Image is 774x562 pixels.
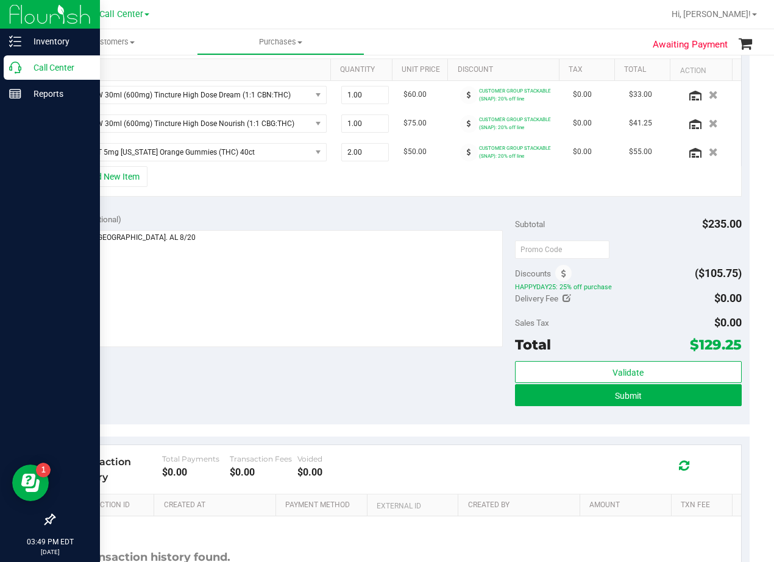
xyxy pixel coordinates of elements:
[690,336,742,353] span: $129.25
[197,37,364,47] span: Purchases
[615,391,642,401] span: Submit
[230,454,297,463] div: Transaction Fees
[72,501,149,510] a: Transaction ID
[681,501,727,510] a: Txn Fee
[702,217,742,230] span: $235.00
[71,86,311,104] span: TX SW 30ml (600mg) Tincture High Dose Dream (1:1 CBN:THC)
[71,115,311,132] span: TX SW 30ml (600mg) Tincture High Dose Nourish (1:1 CBG:THC)
[70,114,327,133] span: NO DATA FOUND
[573,146,592,158] span: $0.00
[164,501,271,510] a: Created At
[479,145,551,159] span: CUSTOMER GROUP STACKABLE (SNAP): 20% off line
[36,463,51,477] iframe: Resource center unread badge
[367,494,458,516] th: External ID
[670,59,731,81] th: Action
[230,466,297,478] div: $0.00
[5,536,94,547] p: 03:49 PM EDT
[21,34,94,49] p: Inventory
[71,144,311,161] span: TX HT 5mg [US_STATE] Orange Gummies (THC) 40ct
[624,65,666,75] a: Total
[21,86,94,101] p: Reports
[515,318,549,328] span: Sales Tax
[297,454,365,463] div: Voided
[99,9,143,19] span: Call Center
[468,501,575,510] a: Created By
[9,88,21,100] inline-svg: Reports
[197,29,364,55] a: Purchases
[515,361,742,383] button: Validate
[162,454,230,463] div: Total Payments
[162,466,230,478] div: $0.00
[569,65,610,75] a: Tax
[629,118,652,129] span: $41.25
[403,146,427,158] span: $50.00
[515,262,551,284] span: Discounts
[72,166,147,187] button: + Add New Item
[653,38,728,52] span: Awaiting Payment
[515,283,742,291] span: HAPPYDAY25: 25% off purchase
[515,384,742,406] button: Submit
[21,60,94,75] p: Call Center
[612,368,644,378] span: Validate
[342,86,389,104] input: 1.00
[5,547,94,557] p: [DATE]
[515,336,551,353] span: Total
[72,65,326,75] a: SKU
[458,65,555,75] a: Discount
[342,115,389,132] input: 1.00
[573,89,592,100] span: $0.00
[714,316,742,329] span: $0.00
[515,241,609,259] input: Promo Code
[29,29,197,55] a: Customers
[714,292,742,304] span: $0.00
[573,118,592,129] span: $0.00
[70,86,327,104] span: NO DATA FOUND
[629,146,652,158] span: $55.00
[515,219,545,229] span: Subtotal
[515,293,558,303] span: Delivery Fee
[672,9,751,19] span: Hi, [PERSON_NAME]!
[479,116,551,130] span: CUSTOMER GROUP STACKABLE (SNAP): 20% off line
[629,89,652,100] span: $33.00
[29,37,197,47] span: Customers
[9,61,21,74] inline-svg: Call Center
[403,89,427,100] span: $60.00
[695,267,742,279] span: ($105.75)
[402,65,443,75] a: Unit Price
[589,501,666,510] a: Amount
[285,501,362,510] a: Payment Method
[342,144,389,161] input: 2.00
[403,118,427,129] span: $75.00
[70,143,327,161] span: NO DATA FOUND
[563,294,571,303] i: Edit Delivery Fee
[12,465,49,501] iframe: Resource center
[340,65,388,75] a: Quantity
[479,88,551,102] span: CUSTOMER GROUP STACKABLE (SNAP): 20% off line
[9,35,21,47] inline-svg: Inventory
[297,466,365,478] div: $0.00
